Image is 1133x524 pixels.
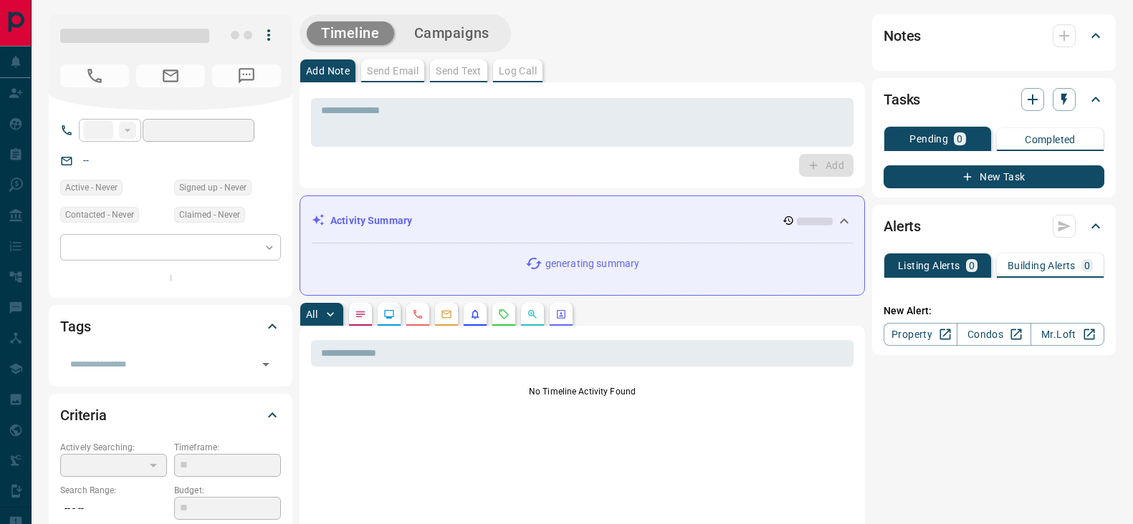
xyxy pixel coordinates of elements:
p: generating summary [545,256,639,271]
a: Mr.Loft [1031,323,1104,346]
p: 0 [1084,261,1090,271]
div: Notes [884,19,1104,53]
h2: Tasks [884,88,920,111]
svg: Agent Actions [555,309,567,320]
h2: Tags [60,315,90,338]
span: No Email [136,64,205,87]
span: Active - Never [65,180,118,195]
svg: Requests [498,309,510,320]
span: Signed up - Never [179,180,247,195]
svg: Calls [412,309,424,320]
a: Condos [957,323,1031,346]
svg: Notes [355,309,366,320]
div: Criteria [60,398,281,432]
h2: Alerts [884,215,921,238]
svg: Emails [441,309,452,320]
div: Tags [60,309,281,344]
p: All [306,309,317,319]
svg: Opportunities [527,309,538,320]
button: Open [256,354,276,374]
div: Activity Summary [312,208,853,234]
div: Alerts [884,209,1104,243]
span: No Number [60,64,129,87]
button: New Task [884,165,1104,188]
p: Budget: [174,484,281,497]
button: Timeline [307,21,394,45]
p: 0 [957,134,962,144]
p: Building Alerts [1008,261,1076,271]
p: Add Note [306,66,350,76]
p: Listing Alerts [898,261,960,271]
div: Tasks [884,82,1104,117]
span: No Number [212,64,281,87]
p: Actively Searching: [60,441,167,454]
a: Property [884,323,957,346]
svg: Listing Alerts [469,309,481,320]
p: New Alert: [884,304,1104,319]
p: Timeframe: [174,441,281,454]
p: Activity Summary [330,213,412,228]
h2: Notes [884,24,921,47]
p: 0 [969,261,975,271]
h2: Criteria [60,404,107,427]
p: Completed [1025,135,1076,145]
p: No Timeline Activity Found [311,385,854,398]
p: Search Range: [60,484,167,497]
span: Contacted - Never [65,208,134,222]
span: Claimed - Never [179,208,240,222]
p: -- - -- [60,497,167,520]
a: -- [83,155,89,166]
button: Campaigns [400,21,504,45]
p: Pending [909,134,948,144]
svg: Lead Browsing Activity [383,309,395,320]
